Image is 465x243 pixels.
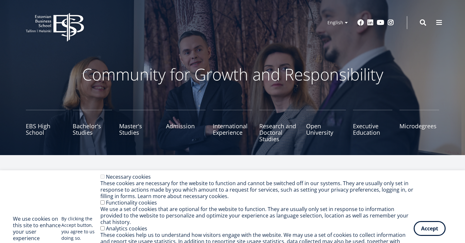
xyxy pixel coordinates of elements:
[106,199,157,206] label: Functionality cookies
[414,221,446,236] button: Accept
[353,110,393,142] a: Executive Education
[73,110,112,142] a: Bachelor's Studies
[357,19,364,26] a: Facebook
[61,216,101,241] p: By clicking the Accept button, you agree to us doing so.
[259,110,299,142] a: Research and Doctoral Studies
[106,173,151,180] label: Necessary cookies
[106,225,147,232] label: Analytics cookies
[213,110,253,142] a: International Experience
[100,206,414,225] div: We use a set of cookies that are optional for the website to function. They are usually only set ...
[306,110,346,142] a: Open University
[119,110,159,142] a: Master's Studies
[26,110,66,142] a: EBS High School
[367,19,374,26] a: Linkedin
[377,19,384,26] a: Youtube
[399,110,439,142] a: Microdegrees
[387,19,394,26] a: Instagram
[13,216,61,241] h2: We use cookies on this site to enhance your user experience
[61,65,404,84] p: Community for Growth and Responsibility
[100,180,414,199] div: These cookies are necessary for the website to function and cannot be switched off in our systems...
[166,110,206,142] a: Admission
